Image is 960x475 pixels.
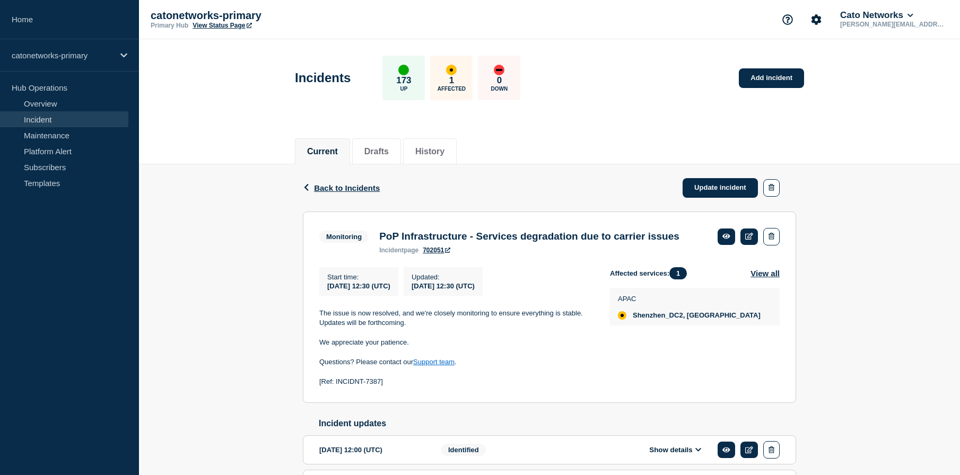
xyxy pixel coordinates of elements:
[491,86,508,92] p: Down
[151,22,188,29] p: Primary Hub
[838,10,915,21] button: Cato Networks
[618,295,761,303] p: APAC
[805,8,827,31] button: Account settings
[12,51,114,60] p: catonetworks-primary
[396,75,411,86] p: 173
[319,357,593,367] p: Questions? Please contact our .
[327,282,390,290] span: [DATE] 12:30 (UTC)
[415,147,444,156] button: History
[633,311,761,320] span: Shenzhen_DC2, [GEOGRAPHIC_DATA]
[379,247,418,254] p: page
[412,273,475,281] p: Updated :
[838,21,948,28] p: [PERSON_NAME][EMAIL_ADDRESS][DOMAIN_NAME]
[379,231,679,242] h3: PoP Infrastructure - Services degradation due to carrier issues
[438,86,466,92] p: Affected
[319,377,593,386] p: [Ref: INCIDNT-7387]
[441,444,486,456] span: Identified
[412,281,475,290] div: [DATE] 12:30 (UTC)
[750,267,780,279] button: View all
[295,71,351,85] h1: Incidents
[193,22,251,29] a: View Status Page
[307,147,338,156] button: Current
[497,75,502,86] p: 0
[364,147,389,156] button: Drafts
[319,419,796,428] h2: Incident updates
[446,65,457,75] div: affected
[669,267,687,279] span: 1
[303,183,380,192] button: Back to Incidents
[646,445,704,454] button: Show details
[319,309,593,328] p: The issue is now resolved, and we're closely monitoring to ensure everything is stable. Updates w...
[319,441,425,459] div: [DATE] 12:00 (UTC)
[449,75,454,86] p: 1
[398,65,409,75] div: up
[683,178,758,198] a: Update incident
[610,267,692,279] span: Affected services:
[314,183,380,192] span: Back to Incidents
[327,273,390,281] p: Start time :
[423,247,450,254] a: 702051
[319,338,593,347] p: We appreciate your patience.
[400,86,407,92] p: Up
[413,358,455,366] a: Support team
[618,311,626,320] div: affected
[151,10,363,22] p: catonetworks-primary
[319,231,369,243] span: Monitoring
[494,65,504,75] div: down
[739,68,804,88] a: Add incident
[379,247,404,254] span: incident
[776,8,799,31] button: Support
